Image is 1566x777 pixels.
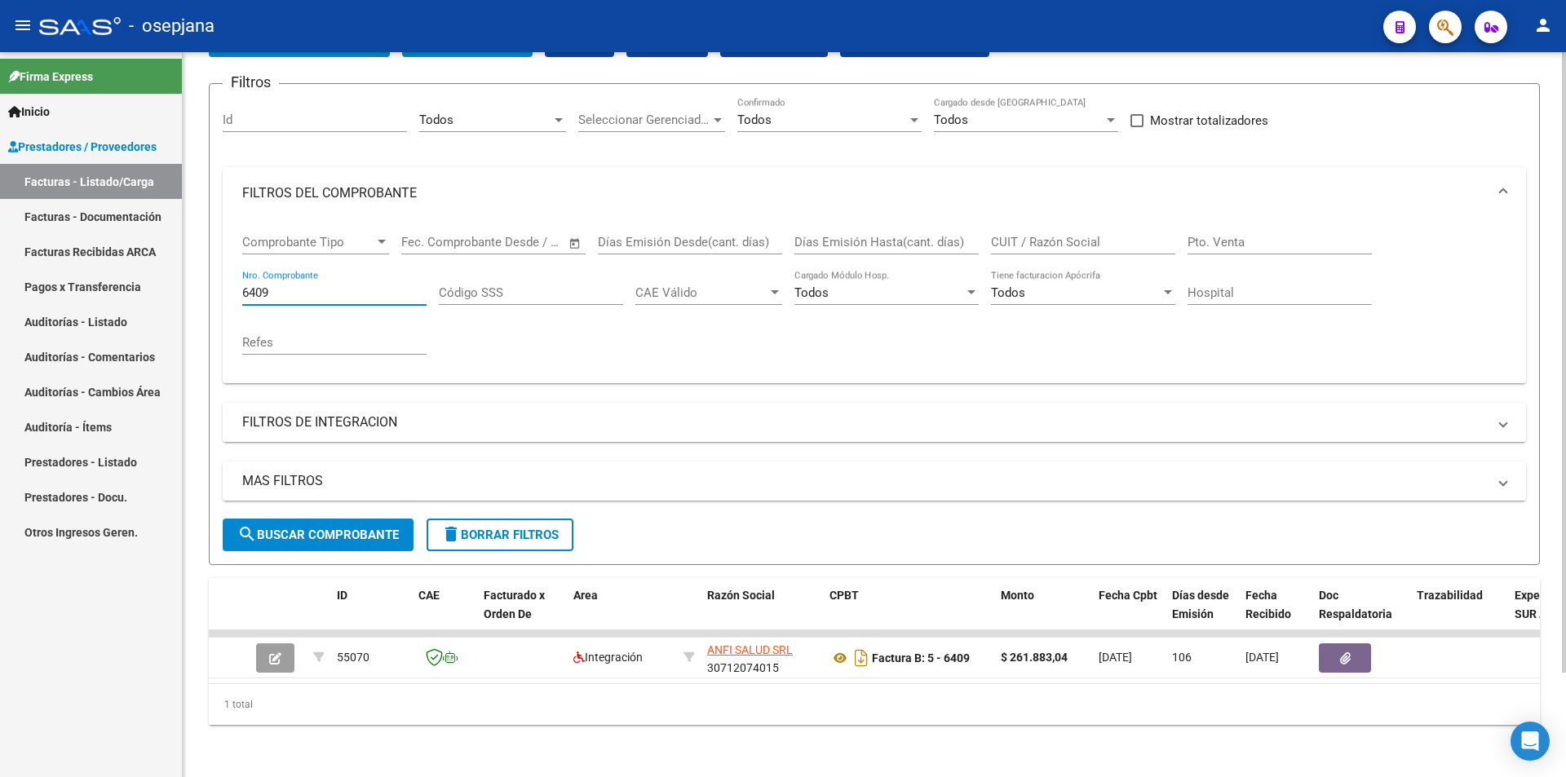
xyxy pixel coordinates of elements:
span: Fecha Recibido [1245,589,1291,620]
span: Todos [737,113,772,127]
span: CAE Válido [635,285,768,300]
strong: $ 261.883,04 [1001,651,1068,664]
datatable-header-cell: Fecha Cpbt [1092,578,1166,650]
mat-icon: menu [13,15,33,35]
span: Firma Express [8,68,93,86]
mat-panel-title: MAS FILTROS [242,472,1487,490]
span: Mostrar totalizadores [1150,111,1268,130]
datatable-header-cell: CPBT [823,578,994,650]
datatable-header-cell: Area [567,578,677,650]
span: Integración [573,651,643,664]
span: 55070 [337,651,369,664]
datatable-header-cell: CAE [412,578,477,650]
span: Todos [419,113,453,127]
span: Todos [794,285,829,300]
mat-icon: search [237,524,257,544]
input: Fecha inicio [401,235,467,249]
span: Fecha Cpbt [1099,589,1157,602]
datatable-header-cell: Fecha Recibido [1239,578,1312,650]
datatable-header-cell: Doc Respaldatoria [1312,578,1410,650]
span: 106 [1172,651,1192,664]
mat-expansion-panel-header: FILTROS DEL COMPROBANTE [223,167,1526,219]
div: FILTROS DEL COMPROBANTE [223,219,1526,383]
div: Open Intercom Messenger [1511,722,1550,761]
span: Comprobante Tipo [242,235,374,249]
mat-expansion-panel-header: MAS FILTROS [223,461,1526,501]
datatable-header-cell: ID [330,578,412,650]
mat-icon: delete [441,524,461,544]
span: Area [573,589,598,602]
datatable-header-cell: Días desde Emisión [1166,578,1239,650]
span: Doc Respaldatoria [1319,589,1392,620]
datatable-header-cell: Trazabilidad [1410,578,1508,650]
mat-icon: person [1533,15,1553,35]
i: Descargar documento [851,645,872,671]
mat-panel-title: FILTROS DE INTEGRACION [242,413,1487,431]
div: 1 total [209,684,1540,725]
datatable-header-cell: Facturado x Orden De [477,578,567,650]
span: [DATE] [1099,651,1132,664]
span: ID [337,589,347,602]
span: Facturado x Orden De [484,589,545,620]
mat-panel-title: FILTROS DEL COMPROBANTE [242,184,1487,202]
button: Open calendar [566,234,585,253]
strong: Factura B: 5 - 6409 [872,651,970,664]
button: Buscar Comprobante [223,519,414,551]
button: Borrar Filtros [427,519,573,551]
span: Seleccionar Gerenciador [578,113,710,127]
span: [DATE] [1245,651,1279,664]
span: Trazabilidad [1417,589,1483,602]
span: Inicio [8,103,50,121]
span: Buscar Comprobante [237,528,399,542]
span: ANFI SALUD SRL [707,643,793,656]
span: Monto [1001,589,1034,602]
span: CPBT [829,589,859,602]
input: Fecha fin [482,235,561,249]
span: Prestadores / Proveedores [8,138,157,156]
mat-expansion-panel-header: FILTROS DE INTEGRACION [223,403,1526,442]
span: Borrar Filtros [441,528,559,542]
datatable-header-cell: Monto [994,578,1092,650]
span: Razón Social [707,589,775,602]
span: Todos [934,113,968,127]
span: Todos [991,285,1025,300]
div: 30712074015 [707,641,816,675]
span: Días desde Emisión [1172,589,1229,620]
span: CAE [418,589,440,602]
h3: Filtros [223,71,279,94]
datatable-header-cell: Razón Social [701,578,823,650]
span: - osepjana [129,8,215,44]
